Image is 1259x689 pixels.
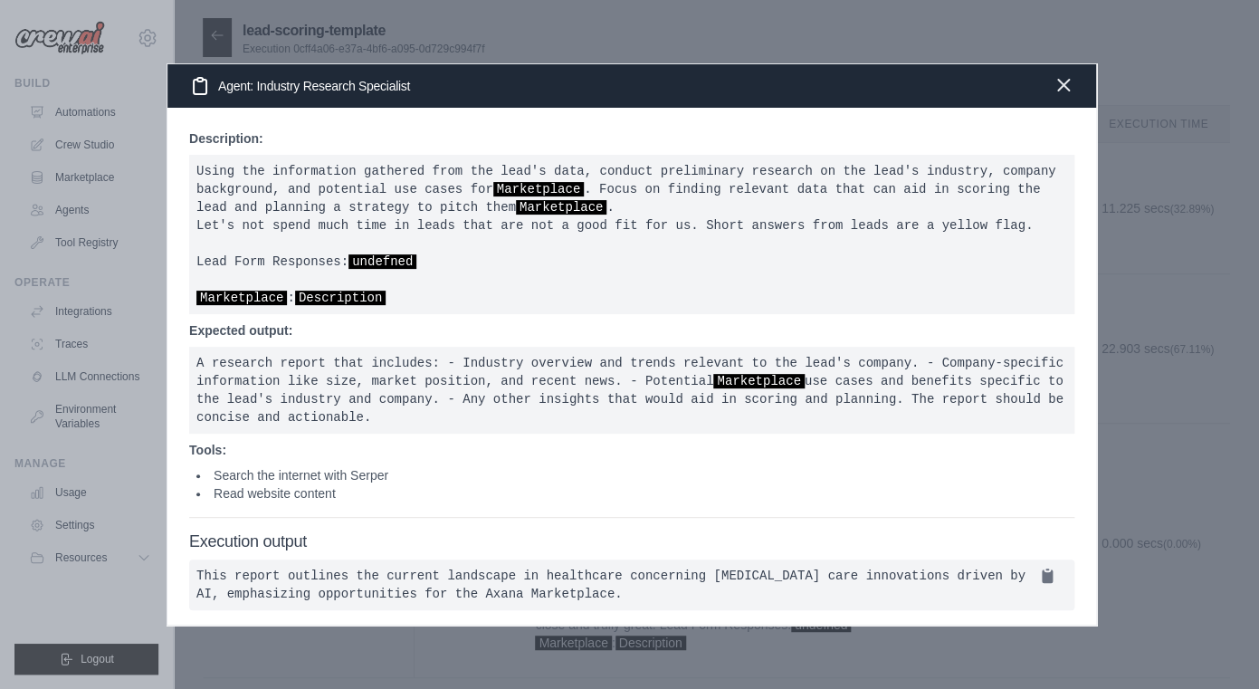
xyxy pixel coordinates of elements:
span: undefned [348,254,416,269]
span: Marketplace [196,291,287,305]
pre: A research report that includes: - Industry overview and trends relevant to the lead's company. -... [189,347,1074,434]
span: Description [295,291,386,305]
strong: Description: [189,131,263,146]
span: Marketplace [713,374,804,388]
span: Marketplace [516,200,606,215]
pre: Using the information gathered from the lead's data, conduct preliminary research on the lead's i... [189,155,1074,314]
strong: Tools: [189,443,226,457]
h4: Execution output [189,532,1074,552]
span: Marketplace [493,182,584,196]
strong: Expected output: [189,323,292,338]
li: Search the internet with Serper [196,466,1074,484]
h3: Agent: Industry Research Specialist [189,75,410,97]
pre: This report outlines the current landscape in healthcare concerning [MEDICAL_DATA] care innovatio... [189,560,1074,610]
li: Read website content [196,484,1074,502]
